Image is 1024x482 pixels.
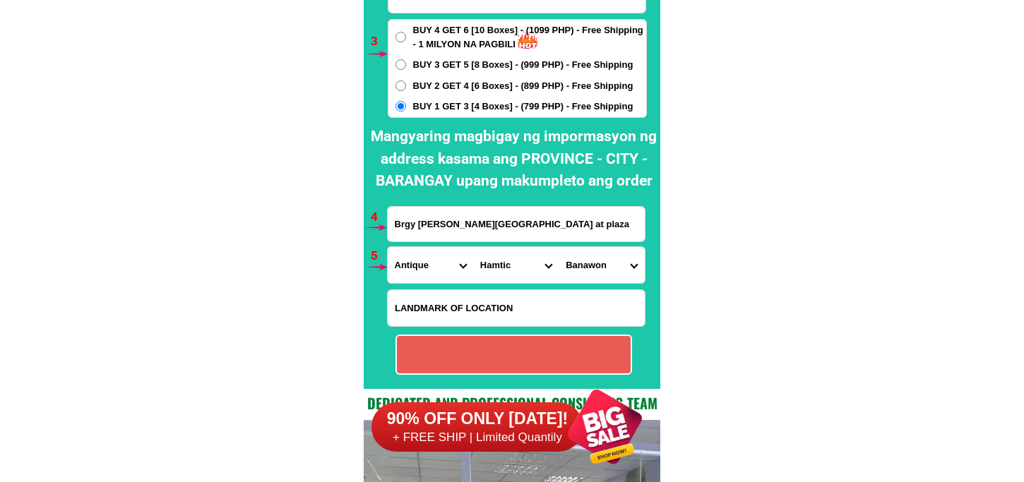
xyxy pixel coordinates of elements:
[371,409,583,430] h6: 90% OFF ONLY [DATE]!
[371,32,387,51] h6: 3
[413,58,633,72] span: BUY 3 GET 5 [8 Boxes] - (999 PHP) - Free Shipping
[371,430,583,445] h6: + FREE SHIP | Limited Quantily
[413,23,646,51] span: BUY 4 GET 6 [10 Boxes] - (1099 PHP) - Free Shipping - 1 MILYON NA PAGBILI
[388,207,645,241] input: Input address
[413,100,633,114] span: BUY 1 GET 3 [4 Boxes] - (799 PHP) - Free Shipping
[364,392,660,414] h2: Dedicated and professional consulting team
[388,247,473,283] select: Select province
[371,208,387,227] h6: 4
[473,247,559,283] select: Select district
[395,59,406,70] input: BUY 3 GET 5 [8 Boxes] - (999 PHP) - Free Shipping
[395,32,406,42] input: BUY 4 GET 6 [10 Boxes] - (1099 PHP) - Free Shipping - 1 MILYON NA PAGBILI
[367,126,660,193] h2: Mangyaring magbigay ng impormasyon ng address kasama ang PROVINCE - CITY - BARANGAY upang makumpl...
[395,101,406,112] input: BUY 1 GET 3 [4 Boxes] - (799 PHP) - Free Shipping
[371,247,387,265] h6: 5
[413,79,633,93] span: BUY 2 GET 4 [6 Boxes] - (899 PHP) - Free Shipping
[388,290,645,326] input: Input LANDMARKOFLOCATION
[395,80,406,91] input: BUY 2 GET 4 [6 Boxes] - (899 PHP) - Free Shipping
[559,247,644,283] select: Select commune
